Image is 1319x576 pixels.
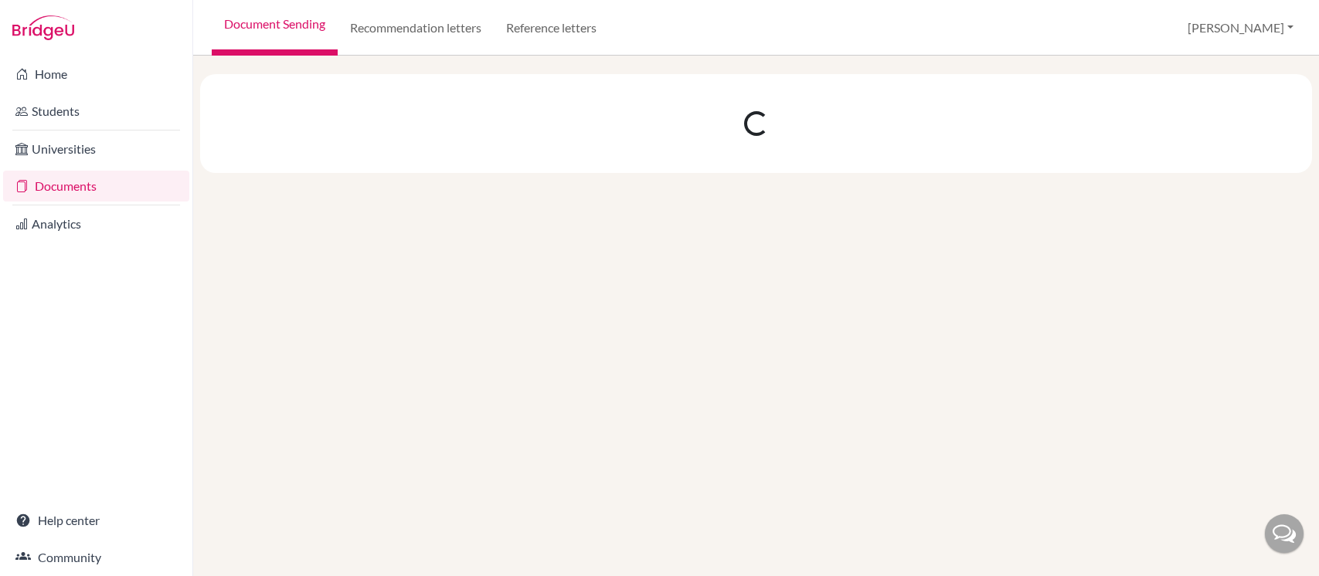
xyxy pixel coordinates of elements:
a: Home [3,59,189,90]
a: Community [3,542,189,573]
a: Universities [3,134,189,164]
button: [PERSON_NAME] [1181,13,1300,42]
a: Analytics [3,208,189,239]
a: Documents [3,171,189,202]
a: Students [3,96,189,127]
img: Bridge-U [12,15,74,40]
a: Help center [3,505,189,536]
